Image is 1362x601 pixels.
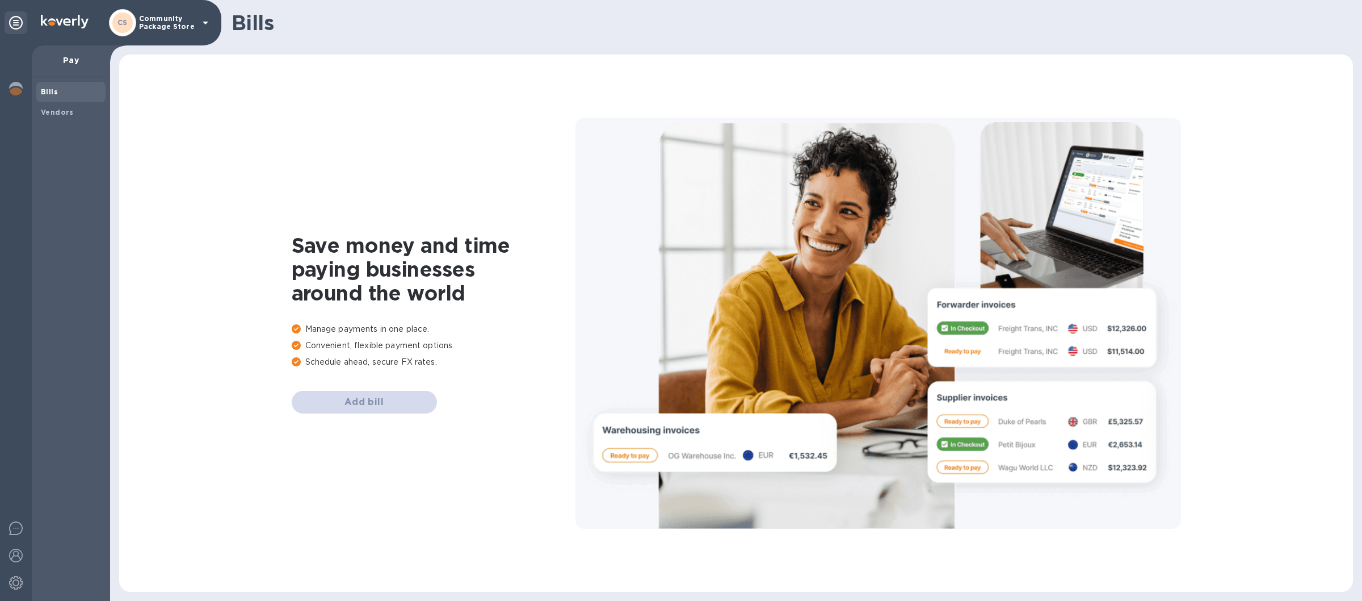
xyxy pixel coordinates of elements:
[292,356,575,368] p: Schedule ahead, secure FX rates.
[117,18,128,27] b: CS
[292,340,575,352] p: Convenient, flexible payment options.
[292,323,575,335] p: Manage payments in one place.
[232,11,1344,35] h1: Bills
[41,55,101,66] p: Pay
[41,87,58,96] b: Bills
[41,108,74,116] b: Vendors
[292,233,575,305] h1: Save money and time paying businesses around the world
[5,11,27,34] div: Unpin categories
[41,15,89,28] img: Logo
[139,15,196,31] p: Community Package Store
